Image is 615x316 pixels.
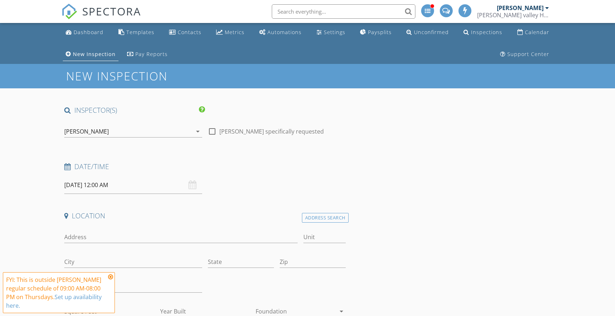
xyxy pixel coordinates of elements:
[64,162,345,171] h4: Date/Time
[414,29,449,36] div: Unconfirmed
[61,4,77,19] img: The Best Home Inspection Software - Spectora
[64,106,205,115] h4: INSPECTOR(S)
[497,48,552,61] a: Support Center
[497,4,544,11] div: [PERSON_NAME]
[256,26,304,39] a: Automations (Advanced)
[337,307,346,316] i: arrow_drop_down
[166,26,204,39] a: Contacts
[126,29,154,36] div: Templates
[314,26,348,39] a: Settings
[116,26,157,39] a: Templates
[213,26,247,39] a: Metrics
[6,275,106,310] div: FYI: This is outside [PERSON_NAME] regular schedule of 09:00 AM-08:00 PM on Thursdays.
[272,4,415,19] input: Search everything...
[404,26,452,39] a: Unconfirmed
[461,26,505,39] a: Inspections
[477,11,549,19] div: Hudson valley Home Inspections LLC.
[63,48,118,61] a: New Inspection
[135,51,168,57] div: Pay Reports
[324,29,345,36] div: Settings
[73,51,116,57] div: New Inspection
[74,29,103,36] div: Dashboard
[66,70,225,82] h1: New Inspection
[368,29,392,36] div: Paysplits
[178,29,201,36] div: Contacts
[357,26,395,39] a: Paysplits
[61,10,141,25] a: SPECTORA
[64,176,202,194] input: Select date
[225,29,244,36] div: Metrics
[507,51,549,57] div: Support Center
[219,128,324,135] label: [PERSON_NAME] specifically requested
[194,127,202,136] i: arrow_drop_down
[525,29,549,36] div: Calendar
[63,26,106,39] a: Dashboard
[471,29,502,36] div: Inspections
[124,48,171,61] a: Pay Reports
[267,29,302,36] div: Automations
[82,4,141,19] span: SPECTORA
[64,211,345,220] h4: Location
[64,128,109,135] div: [PERSON_NAME]
[302,213,349,223] div: Address Search
[514,26,552,39] a: Calendar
